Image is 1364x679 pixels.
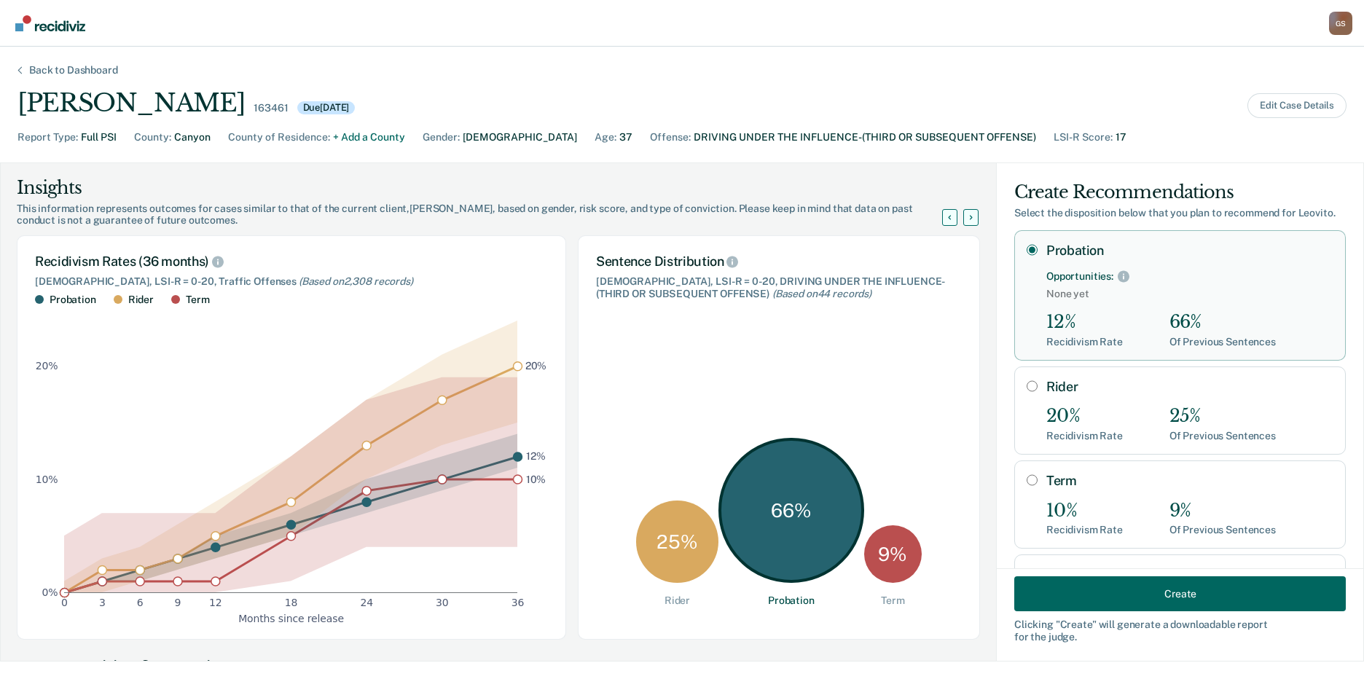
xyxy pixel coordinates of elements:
div: Create Recommendations [1014,181,1346,204]
div: 163461 [254,102,288,114]
div: LSI-R Score : [1054,130,1113,145]
div: Recidivism Rate [1046,430,1123,442]
text: 24 [360,597,373,608]
img: Recidiviz [15,15,85,31]
div: Rider [665,594,690,607]
span: None yet [1046,288,1333,300]
div: Of Previous Sentences [1169,430,1276,442]
div: [PERSON_NAME] [17,88,245,118]
div: 9 % [864,525,922,583]
text: Months since release [238,612,344,624]
div: Gender : [423,130,460,145]
label: I do not wish to make a recommendation [1046,567,1333,579]
div: Recidivism Rate [1046,336,1123,348]
span: (Based on 2,308 records ) [299,275,413,287]
g: x-axis tick label [61,597,524,608]
div: County of Residence : [228,130,330,145]
text: 30 [436,597,449,608]
div: Recidivism Rate [1046,524,1123,536]
div: Insights [17,176,960,200]
div: 66 % [718,438,864,584]
div: Offense : [650,130,691,145]
button: Create [1014,576,1346,611]
text: 9 [175,597,181,608]
div: 20% [1046,406,1123,427]
div: Of Previous Sentences [1169,336,1276,348]
label: Probation [1046,243,1333,259]
div: Probation [50,294,96,306]
text: 12% [526,450,546,462]
text: 36 [511,597,525,608]
div: Back to Dashboard [12,64,136,76]
div: 9% [1169,501,1276,522]
button: Profile dropdown button [1329,12,1352,35]
div: Probation [768,594,815,607]
div: 25% [1169,406,1276,427]
div: Of Previous Sentences [1169,524,1276,536]
text: 10% [36,473,58,484]
div: [DEMOGRAPHIC_DATA], LSI-R = 0-20, DRIVING UNDER THE INFLUENCE-(THIRD OR SUBSEQUENT OFFENSE) [596,275,962,300]
div: Report Type : [17,130,78,145]
div: 10% [1046,501,1123,522]
div: DRIVING UNDER THE INFLUENCE-(THIRD OR SUBSEQUENT OFFENSE) [694,130,1036,145]
text: 3 [99,597,106,608]
label: Term [1046,473,1333,489]
div: Canyon [174,130,211,145]
text: 0 [61,597,68,608]
div: Age : [595,130,616,145]
span: (Based on 44 records ) [772,288,871,299]
div: + Add a County [333,130,405,145]
div: Term [186,294,209,306]
div: This information represents outcomes for cases similar to that of the current client, [PERSON_NAM... [17,203,960,227]
div: 12% [1046,312,1123,333]
div: 25 % [636,501,718,583]
g: text [525,360,547,484]
div: Opportunities: [1046,270,1113,283]
div: Term [881,594,904,607]
div: [DEMOGRAPHIC_DATA], LSI-R = 0-20, Traffic Offenses [35,275,548,288]
g: dot [60,361,522,597]
div: 37 [619,130,632,145]
button: Edit Case Details [1247,93,1347,118]
div: Rider [128,294,154,306]
div: 66% [1169,312,1276,333]
div: Select the disposition below that you plan to recommend for Leovito . [1014,207,1346,219]
div: G S [1329,12,1352,35]
g: y-axis tick label [36,360,58,598]
g: area [64,321,517,592]
text: 18 [285,597,298,608]
text: 10% [526,473,546,484]
text: 0% [42,586,58,598]
text: 20% [36,360,58,372]
div: Clicking " Create " will generate a downloadable report for the judge. [1014,619,1346,643]
div: Full PSI [81,130,117,145]
text: 12 [209,597,222,608]
g: x-axis label [238,612,344,624]
div: County : [134,130,171,145]
text: 20% [525,360,547,372]
div: Recidivism Rates (36 months) [35,254,548,270]
div: 17 [1116,130,1126,145]
label: Rider [1046,379,1333,395]
div: Sentence Distribution [596,254,962,270]
div: [DEMOGRAPHIC_DATA] [463,130,577,145]
div: Due [DATE] [297,101,356,114]
text: 6 [137,597,144,608]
